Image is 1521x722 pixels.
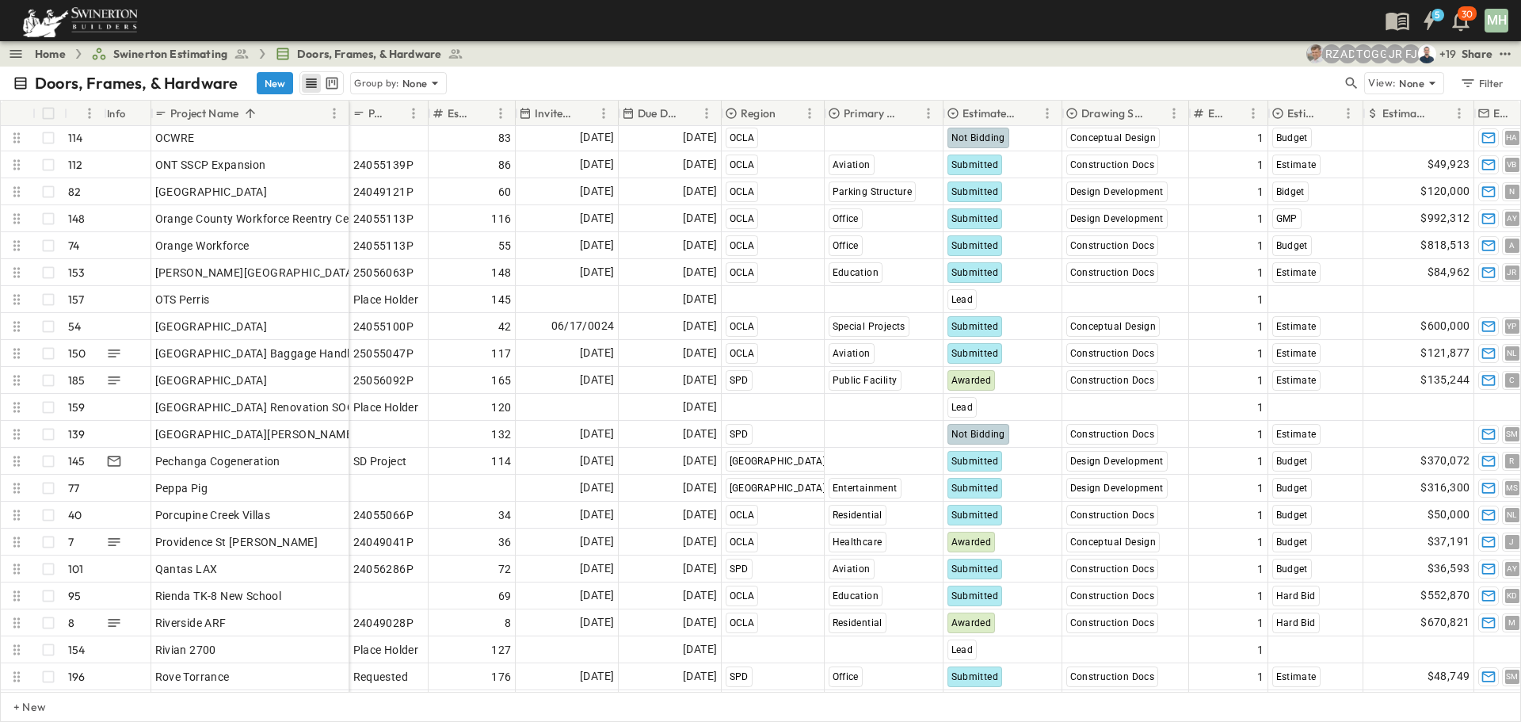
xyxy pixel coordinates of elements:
span: 1 [1257,561,1264,577]
p: Region [741,105,776,121]
span: [DATE] [580,452,614,470]
span: Aviation [833,348,871,359]
span: OCLA [730,537,755,548]
p: P-Code [368,105,383,121]
button: kanban view [322,74,341,93]
span: Conceptual Design [1070,321,1157,332]
button: Menu [1450,104,1469,123]
span: 1 [1257,319,1264,334]
span: [DATE] [580,506,614,524]
span: C [1509,380,1515,380]
p: 139 [68,426,86,442]
span: 24055139P [353,157,414,173]
p: 74 [68,238,79,254]
p: + 19 [1439,46,1455,62]
span: $50,000 [1428,506,1470,524]
span: Awarded [951,375,992,386]
span: Construction Docs [1070,563,1155,575]
span: [DATE] [683,506,717,524]
button: Sort [577,105,594,122]
span: MS [1506,487,1519,488]
span: A [1509,245,1515,246]
a: Doors, Frames, & Hardware [275,46,463,62]
span: 25056063P [353,265,414,281]
span: 145 [491,292,511,308]
span: Rienda TK-8 New School [155,588,282,604]
span: [DATE] [683,452,717,470]
span: Place Holder [353,399,419,415]
span: 1 [1257,184,1264,200]
p: Estimate Round [1208,105,1223,121]
span: 1 [1257,130,1264,146]
span: ONT SSCP Expansion [155,157,266,173]
span: Aviation [833,563,871,575]
span: 1 [1257,238,1264,254]
p: 150 [68,346,86,361]
button: Menu [800,104,819,123]
span: 165 [491,372,511,388]
span: [DATE] [683,425,717,443]
span: OCLA [730,186,755,197]
span: 24055066P [353,507,414,523]
span: Swinerton Estimating [113,46,227,62]
span: Healthcare [833,537,882,548]
span: 1 [1257,265,1264,281]
button: Menu [919,104,938,123]
span: Porcupine Creek Villas [155,507,271,523]
span: OCLA [730,132,755,143]
span: 148 [491,265,511,281]
span: Qantas LAX [155,561,218,577]
span: [DATE] [683,533,717,551]
span: OCLA [730,321,755,332]
button: Sort [680,105,697,122]
span: N [1509,191,1515,192]
span: Lead [951,402,974,413]
p: 114 [68,130,83,146]
button: Sort [474,105,491,122]
span: [DATE] [683,560,717,578]
span: Construction Docs [1070,375,1155,386]
span: $600,000 [1420,317,1470,335]
span: Office [833,213,859,224]
span: [DATE] [580,155,614,174]
p: None [1399,75,1424,91]
button: 5 [1413,6,1445,35]
span: SD Project [353,453,407,469]
span: 24055113P [353,211,414,227]
span: Submitted [951,267,999,278]
p: Primary Market [844,105,898,121]
span: [DATE] [580,586,614,605]
span: 83 [498,130,512,146]
span: $49,923 [1428,155,1470,174]
button: Menu [594,104,613,123]
p: 159 [68,399,86,415]
span: $552,870 [1420,586,1470,605]
p: 145 [68,453,86,469]
span: OCLA [730,159,755,170]
span: OTS Perris [155,292,210,308]
span: 34 [498,507,512,523]
p: Estimate Lead [1493,105,1508,121]
span: 55 [498,238,512,254]
span: [DATE] [683,398,717,416]
span: Estimate [1276,375,1317,386]
p: 157 [68,292,85,308]
span: $36,593 [1428,560,1470,578]
button: Sort [242,105,259,122]
span: 1 [1257,453,1264,469]
span: [DATE] [683,371,717,389]
span: [GEOGRAPHIC_DATA][PERSON_NAME] Phase 2 [155,426,401,442]
span: Estimate [1276,348,1317,359]
span: 1 [1257,211,1264,227]
span: Public Facility [833,375,898,386]
div: Info [107,91,126,136]
span: Budget [1276,563,1308,575]
span: 24055100P [353,319,414,334]
button: Sort [1432,105,1450,122]
span: Estimate [1276,267,1317,278]
button: Sort [902,105,919,122]
div: Filter [1459,74,1504,92]
span: 1 [1257,292,1264,308]
span: 1 [1257,372,1264,388]
button: Sort [1226,105,1244,122]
